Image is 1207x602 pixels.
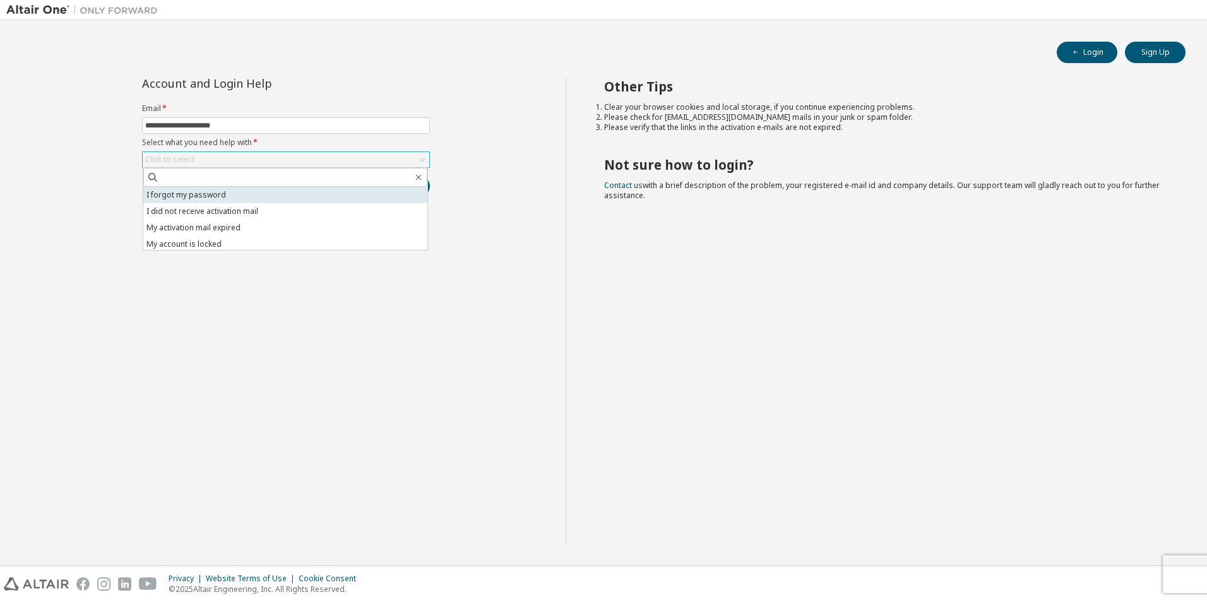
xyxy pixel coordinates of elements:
[145,155,194,165] div: Click to select
[206,574,299,584] div: Website Terms of Use
[604,102,1163,112] li: Clear your browser cookies and local storage, if you continue experiencing problems.
[169,574,206,584] div: Privacy
[604,180,1160,201] span: with a brief description of the problem, your registered e-mail id and company details. Our suppo...
[604,112,1163,122] li: Please check for [EMAIL_ADDRESS][DOMAIN_NAME] mails in your junk or spam folder.
[604,156,1163,173] h2: Not sure how to login?
[143,152,429,167] div: Click to select
[118,577,131,591] img: linkedin.svg
[604,78,1163,95] h2: Other Tips
[142,103,430,114] label: Email
[142,138,430,148] label: Select what you need help with
[97,577,110,591] img: instagram.svg
[1125,42,1186,63] button: Sign Up
[143,187,427,203] li: I forgot my password
[169,584,364,594] p: © 2025 Altair Engineering, Inc. All Rights Reserved.
[139,577,157,591] img: youtube.svg
[142,78,372,88] div: Account and Login Help
[76,577,90,591] img: facebook.svg
[604,180,643,191] a: Contact us
[299,574,364,584] div: Cookie Consent
[1057,42,1117,63] button: Login
[6,4,164,16] img: Altair One
[604,122,1163,133] li: Please verify that the links in the activation e-mails are not expired.
[4,577,69,591] img: altair_logo.svg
